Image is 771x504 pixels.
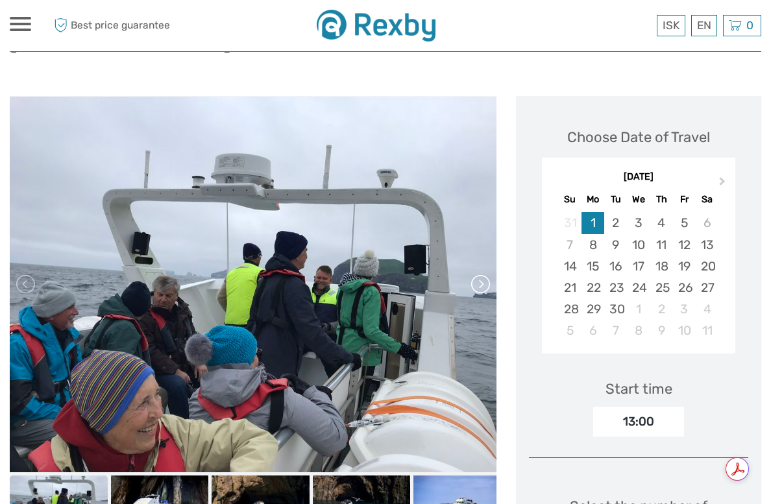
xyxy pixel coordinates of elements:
img: 1863-c08d342a-737b-48be-8f5f-9b5986f4104f_logo_small.jpg [317,10,435,42]
div: Choose Sunday, June 14th, 2026 [559,256,581,277]
span: 0 [744,19,755,32]
div: Start time [606,379,672,399]
div: Su [559,191,581,208]
div: Choose Tuesday, June 23rd, 2026 [604,277,627,298]
div: Choose Wednesday, June 3rd, 2026 [627,212,650,234]
div: Choose Wednesday, June 17th, 2026 [627,256,650,277]
div: Mo [581,191,604,208]
div: Choose Thursday, July 2nd, 2026 [650,298,673,320]
div: Choose Thursday, June 4th, 2026 [650,212,673,234]
div: Choose Wednesday, July 8th, 2026 [627,320,650,341]
span: Best price guarantee [51,15,198,36]
div: Choose Monday, June 8th, 2026 [581,234,604,256]
div: Not available Sunday, May 31st, 2026 [559,212,581,234]
div: Fr [673,191,696,208]
div: Choose Tuesday, June 2nd, 2026 [604,212,627,234]
div: Choose Saturday, June 20th, 2026 [696,256,718,277]
div: Choose Saturday, June 27th, 2026 [696,277,718,298]
div: Choose Thursday, June 11th, 2026 [650,234,673,256]
div: Not available Sunday, June 7th, 2026 [559,234,581,256]
div: Choose Friday, July 3rd, 2026 [673,298,696,320]
div: Choose Wednesday, July 1st, 2026 [627,298,650,320]
div: EN [691,15,717,36]
div: [DATE] [542,171,735,184]
div: Choose Date of Travel [567,127,710,147]
div: Th [650,191,673,208]
div: Choose Friday, June 12th, 2026 [673,234,696,256]
div: Choose Sunday, June 28th, 2026 [559,298,581,320]
div: Choose Wednesday, June 10th, 2026 [627,234,650,256]
div: Choose Friday, June 26th, 2026 [673,277,696,298]
p: We're away right now. Please check back later! [18,23,147,33]
button: Open LiveChat chat widget [149,20,165,36]
div: Choose Tuesday, June 9th, 2026 [604,234,627,256]
div: Choose Tuesday, July 7th, 2026 [604,320,627,341]
div: Not available Saturday, June 6th, 2026 [696,212,718,234]
div: Choose Wednesday, June 24th, 2026 [627,277,650,298]
div: month 2026-06 [546,212,731,341]
div: Choose Sunday, June 21st, 2026 [559,277,581,298]
div: Choose Monday, June 29th, 2026 [581,298,604,320]
div: Choose Saturday, July 11th, 2026 [696,320,718,341]
div: Choose Friday, July 10th, 2026 [673,320,696,341]
div: We [627,191,650,208]
div: 13:00 [593,407,684,437]
div: Choose Friday, June 19th, 2026 [673,256,696,277]
div: Choose Tuesday, June 30th, 2026 [604,298,627,320]
span: ISK [663,19,679,32]
div: Choose Saturday, July 4th, 2026 [696,298,718,320]
div: Choose Friday, June 5th, 2026 [673,212,696,234]
div: Choose Thursday, June 18th, 2026 [650,256,673,277]
div: Choose Saturday, June 13th, 2026 [696,234,718,256]
div: Choose Thursday, July 9th, 2026 [650,320,673,341]
img: 5c96e581e9e14ea8b54a2b1f6b13ad1c_main_slider.jpeg [10,97,511,473]
div: Tu [604,191,627,208]
div: Choose Monday, June 22nd, 2026 [581,277,604,298]
div: Choose Sunday, July 5th, 2026 [559,320,581,341]
div: Choose Monday, June 1st, 2026 [581,212,604,234]
div: Choose Thursday, June 25th, 2026 [650,277,673,298]
div: Choose Tuesday, June 16th, 2026 [604,256,627,277]
div: Sa [696,191,718,208]
button: Next Month [713,174,734,195]
div: Choose Monday, July 6th, 2026 [581,320,604,341]
div: Choose Monday, June 15th, 2026 [581,256,604,277]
